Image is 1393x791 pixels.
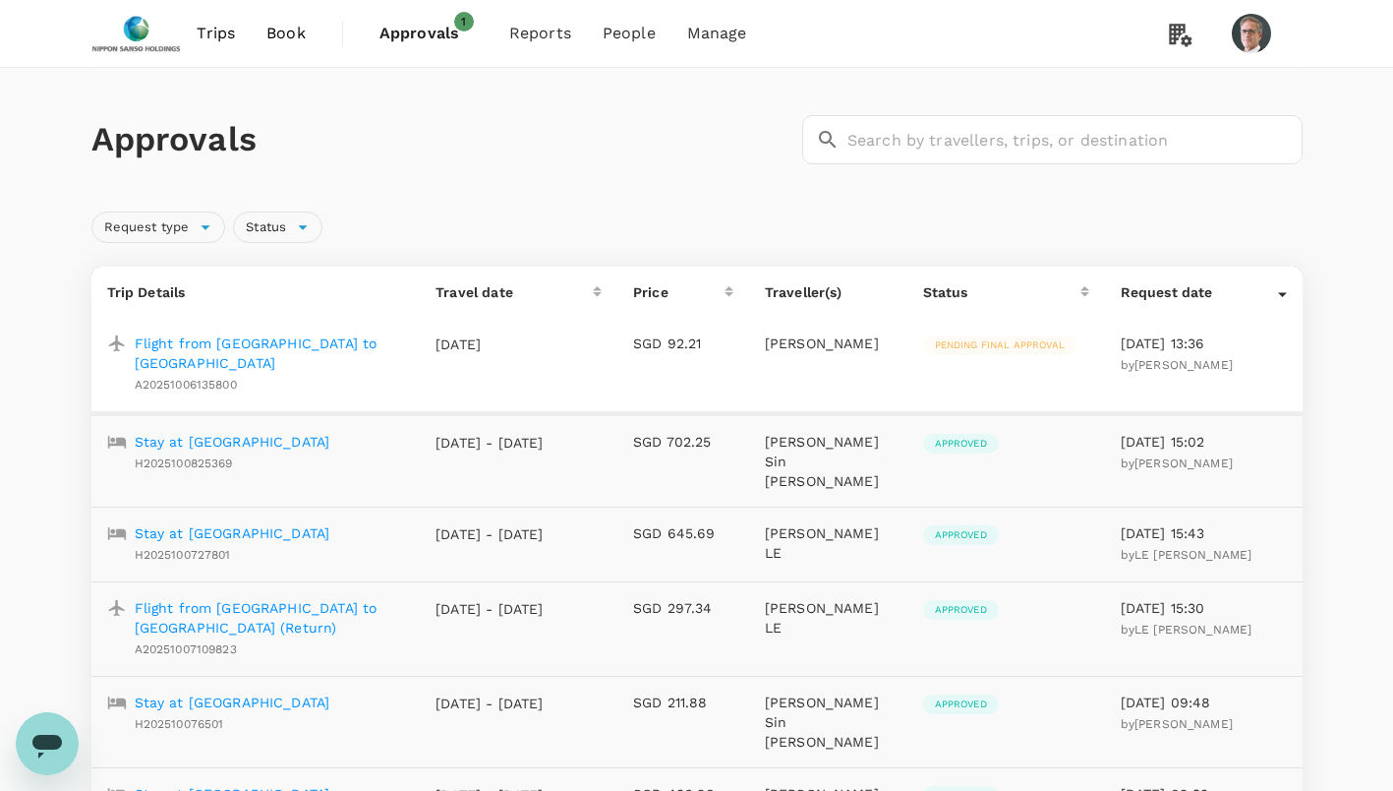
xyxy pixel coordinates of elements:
[135,523,330,543] a: Stay at [GEOGRAPHIC_DATA]
[633,598,733,618] p: SGD 297.34
[765,598,892,638] p: [PERSON_NAME] LE
[923,528,999,542] span: Approved
[233,212,322,243] div: Status
[1121,717,1233,731] span: by
[633,334,733,353] p: SGD 92.21
[135,717,224,731] span: H202510076501
[765,282,892,302] p: Traveller(s)
[765,523,892,563] p: [PERSON_NAME] LE
[847,115,1303,164] input: Search by travellers, trips, or destination
[603,22,656,45] span: People
[91,119,794,160] h1: Approvals
[197,22,235,45] span: Trips
[1121,282,1278,302] div: Request date
[1121,432,1287,452] p: [DATE] 15:02
[687,22,747,45] span: Manage
[765,334,892,353] p: [PERSON_NAME]
[1121,623,1252,637] span: by
[1121,598,1287,618] p: [DATE] 15:30
[1134,358,1233,372] span: [PERSON_NAME]
[1121,523,1287,543] p: [DATE] 15:43
[435,694,544,713] p: [DATE] - [DATE]
[633,693,733,712] p: SGD 211.88
[1134,623,1251,637] span: LE [PERSON_NAME]
[454,12,474,31] span: 1
[135,378,237,392] span: A20251006135800
[923,282,1080,302] div: Status
[435,524,544,544] p: [DATE] - [DATE]
[923,698,999,711] span: Approved
[435,335,544,354] p: [DATE]
[923,437,999,451] span: Approved
[234,218,298,237] span: Status
[633,523,733,543] p: SGD 645.69
[765,693,892,752] p: [PERSON_NAME] Sin [PERSON_NAME]
[435,282,593,302] div: Travel date
[135,693,330,712] a: Stay at [GEOGRAPHIC_DATA]
[509,22,571,45] span: Reports
[379,22,478,45] span: Approvals
[1121,693,1287,712] p: [DATE] 09:48
[435,599,544,619] p: [DATE] - [DATE]
[633,282,725,302] div: Price
[91,12,182,55] img: Nippon Sanso Holdings Singapore Pte Ltd
[135,334,405,373] a: Flight from [GEOGRAPHIC_DATA] to [GEOGRAPHIC_DATA]
[765,432,892,491] p: [PERSON_NAME] Sin [PERSON_NAME]
[1232,14,1271,53] img: Helder Teixeira
[135,456,233,470] span: H2025100825369
[923,338,1076,352] span: Pending final approval
[135,432,330,452] a: Stay at [GEOGRAPHIC_DATA]
[92,218,202,237] span: Request type
[266,22,306,45] span: Book
[91,212,226,243] div: Request type
[1121,548,1252,562] span: by
[135,642,237,656] span: A20251007109823
[1134,456,1233,470] span: [PERSON_NAME]
[16,712,79,775] iframe: Button to launch messaging window
[1121,456,1233,470] span: by
[1134,548,1251,562] span: LE [PERSON_NAME]
[135,598,405,638] a: Flight from [GEOGRAPHIC_DATA] to [GEOGRAPHIC_DATA] (Return)
[1134,717,1233,731] span: [PERSON_NAME]
[135,548,231,562] span: H2025100727801
[1121,358,1233,372] span: by
[435,433,544,453] p: [DATE] - [DATE]
[1121,334,1287,353] p: [DATE] 13:36
[107,282,405,302] p: Trip Details
[633,432,733,452] p: SGD 702.25
[923,603,999,617] span: Approved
